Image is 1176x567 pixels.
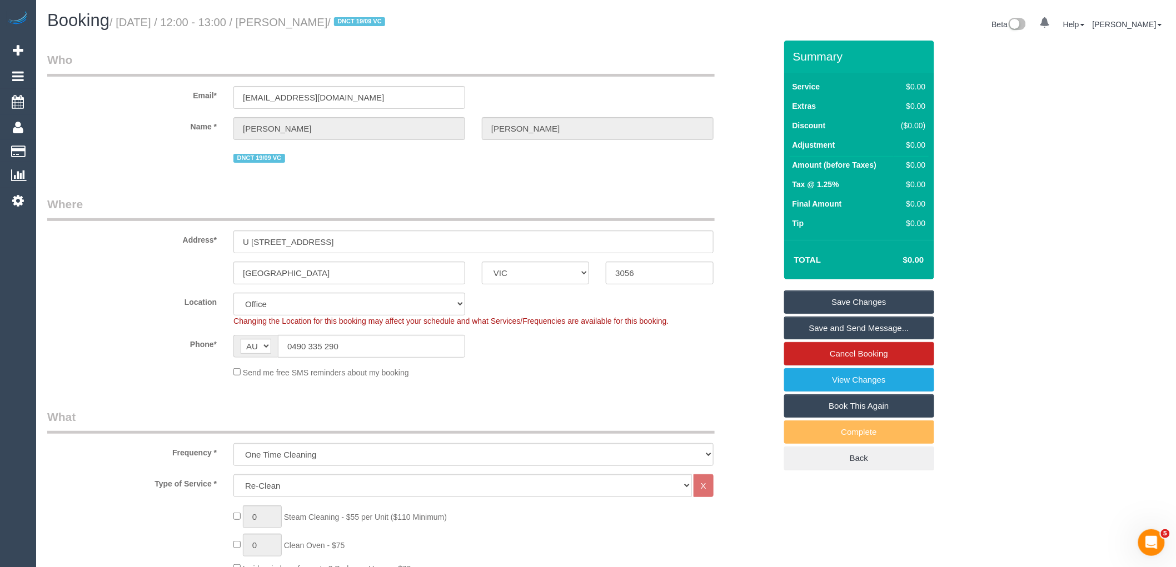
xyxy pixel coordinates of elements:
a: Save and Send Message... [784,317,934,340]
a: Help [1063,20,1085,29]
span: DNCT 19/09 VC [334,17,386,26]
label: Amount (before Taxes) [793,159,876,170]
small: / [DATE] / 12:00 - 13:00 / [PERSON_NAME] [109,16,388,28]
span: DNCT 19/09 VC [233,154,285,163]
label: Discount [793,120,826,131]
span: 5 [1161,529,1170,538]
strong: Total [794,255,821,264]
span: Booking [47,11,109,30]
img: New interface [1008,18,1026,32]
span: Send me free SMS reminders about my booking [243,368,409,377]
input: Last Name* [482,117,714,140]
span: Steam Cleaning - $55 per Unit ($110 Minimum) [284,513,447,521]
a: Save Changes [784,290,934,314]
legend: Where [47,196,715,221]
span: Changing the Location for this booking may affect your schedule and what Services/Frequencies are... [233,317,669,325]
legend: What [47,409,715,434]
h4: $0.00 [870,255,924,265]
input: Post Code* [606,262,713,284]
label: Type of Service * [39,474,225,489]
label: Extras [793,101,816,112]
input: Phone* [278,335,465,358]
span: / [328,16,389,28]
label: Final Amount [793,198,842,209]
div: $0.00 [896,218,926,229]
label: Name * [39,117,225,132]
a: View Changes [784,368,934,392]
a: Book This Again [784,394,934,418]
label: Service [793,81,820,92]
label: Tax @ 1.25% [793,179,839,190]
div: $0.00 [896,179,926,190]
label: Tip [793,218,804,229]
a: Cancel Booking [784,342,934,365]
a: [PERSON_NAME] [1093,20,1162,29]
input: Suburb* [233,262,465,284]
input: First Name* [233,117,465,140]
label: Address* [39,230,225,245]
img: Automaid Logo [7,11,29,27]
label: Phone* [39,335,225,350]
iframe: Intercom live chat [1138,529,1165,556]
label: Frequency * [39,443,225,458]
div: $0.00 [896,198,926,209]
label: Adjustment [793,139,835,150]
label: Email* [39,86,225,101]
input: Email* [233,86,465,109]
div: ($0.00) [896,120,926,131]
div: $0.00 [896,159,926,170]
a: Beta [992,20,1026,29]
h3: Summary [793,50,929,63]
div: $0.00 [896,101,926,112]
div: $0.00 [896,139,926,150]
span: Clean Oven - $75 [284,541,345,550]
a: Back [784,446,934,470]
legend: Who [47,52,715,77]
label: Location [39,293,225,308]
div: $0.00 [896,81,926,92]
